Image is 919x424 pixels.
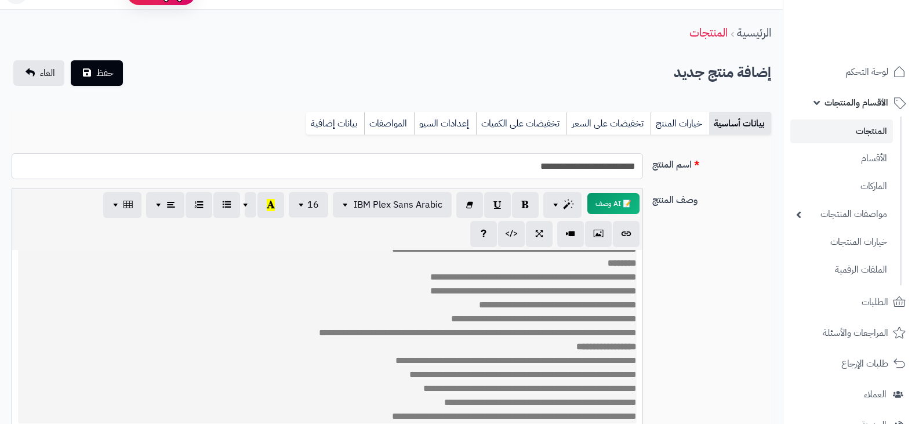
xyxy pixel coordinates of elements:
span: العملاء [864,386,887,403]
a: خيارات المنتج [651,112,709,135]
a: الأقسام [790,146,893,171]
a: الغاء [13,60,64,86]
label: وصف المنتج [648,189,776,207]
a: طلبات الإرجاع [790,350,912,378]
a: خيارات المنتجات [790,230,893,255]
button: IBM Plex Sans Arabic [333,192,452,218]
span: الغاء [40,66,55,80]
a: الطلبات [790,288,912,316]
span: المراجعات والأسئلة [823,325,888,341]
a: المنتجات [689,24,728,41]
a: الرئيسية [737,24,771,41]
span: الأقسام والمنتجات [824,95,888,111]
span: IBM Plex Sans Arabic [354,198,442,212]
span: طلبات الإرجاع [841,356,888,372]
label: اسم المنتج [648,153,776,172]
span: لوحة التحكم [845,64,888,80]
span: الطلبات [862,294,888,310]
a: المنتجات [790,119,893,143]
a: تخفيضات على الكميات [476,112,566,135]
a: مواصفات المنتجات [790,202,893,227]
button: 📝 AI وصف [587,193,640,214]
a: لوحة التحكم [790,58,912,86]
a: بيانات أساسية [709,112,771,135]
button: حفظ [71,60,123,86]
span: حفظ [96,66,114,80]
a: الماركات [790,174,893,199]
a: العملاء [790,380,912,408]
a: تخفيضات على السعر [566,112,651,135]
a: المراجعات والأسئلة [790,319,912,347]
a: الملفات الرقمية [790,258,893,282]
img: logo-2.png [840,31,908,56]
a: المواصفات [364,112,414,135]
span: 16 [307,198,319,212]
a: إعدادات السيو [414,112,476,135]
button: 16 [289,192,328,218]
h2: إضافة منتج جديد [674,61,771,85]
a: بيانات إضافية [306,112,364,135]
